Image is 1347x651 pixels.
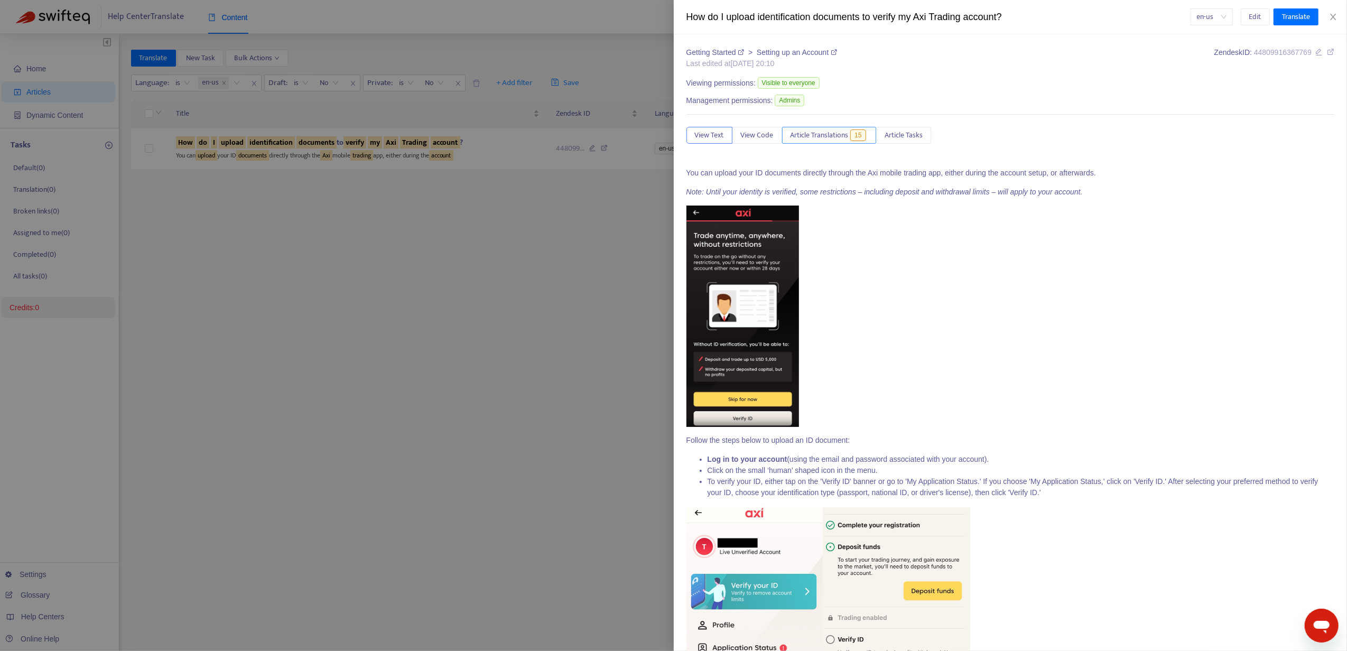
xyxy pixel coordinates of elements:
span: en-us [1197,9,1227,25]
img: A screenshot of a mobile application AI-generated content may be incorrect. [686,206,799,427]
button: View Code [732,127,782,144]
span: Visible to everyone [758,77,820,89]
div: > [686,47,838,58]
li: Click on the small ‘human’ shaped icon in the menu. [708,465,1335,476]
span: Article Tasks [885,129,923,141]
button: Close [1326,12,1341,22]
span: 44809916367769 [1254,48,1312,57]
p: Follow the steps below to upload an ID document: [686,435,1335,446]
iframe: Button to launch messaging window [1305,609,1339,643]
li: To verify your ID, either tap on the 'Verify ID' banner or go to 'My Application Status.' If you ... [708,476,1335,498]
em: Note: Until your identity is verified, some restrictions – including deposit and withdrawal limit... [686,188,1083,196]
button: Article Tasks [876,127,931,144]
button: Article Translations15 [782,127,877,144]
span: Admins [775,95,804,106]
button: Edit [1241,8,1270,25]
li: (using the email and password associated with your account). [708,454,1335,465]
a: Getting Started [686,48,747,57]
span: Article Translations [791,129,849,141]
span: View Text [695,129,724,141]
strong: Log in to your account [708,455,787,463]
span: View Code [741,129,774,141]
span: Management permissions: [686,95,773,106]
span: 15 [850,129,866,141]
button: View Text [686,127,732,144]
span: Translate [1282,11,1310,23]
div: Zendesk ID: [1214,47,1334,69]
div: How do I upload identification documents to verify my Axi Trading account? [686,10,1191,24]
span: Viewing permissions: [686,78,756,89]
div: Last edited at [DATE] 20:10 [686,58,838,69]
button: Translate [1274,8,1318,25]
span: close [1329,13,1337,21]
p: You can upload your ID documents directly through the Axi mobile trading app, either during the a... [686,168,1335,179]
span: Edit [1249,11,1261,23]
a: Setting up an Account [757,48,837,57]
